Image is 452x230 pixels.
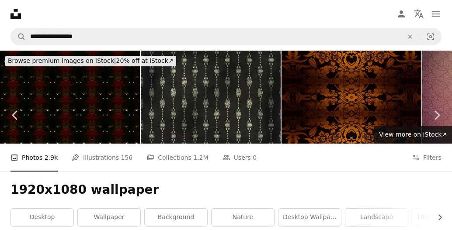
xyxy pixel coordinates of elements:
[11,28,26,45] button: Search Unsplash
[282,51,421,144] img: surface textures Gold abstract Pattern for Background,kaleidoscope Photo technique
[72,144,132,172] a: Illustrations 156
[8,57,116,64] span: Browse premium images on iStock |
[145,209,207,226] a: background
[393,5,410,23] a: Log in / Sign up
[146,144,208,172] a: Collections 1.2M
[223,144,257,172] a: Users 0
[253,153,257,162] span: 0
[8,57,174,64] span: 20% off at iStock ↗
[400,28,420,45] button: Clear
[10,182,442,198] h1: 1920x1080 wallpaper
[11,209,73,226] a: desktop
[374,126,452,144] a: View more on iStock↗
[141,51,281,144] img: Dark grunge background with a geometrical pattern 2
[10,28,442,45] form: Find visuals sitewide
[421,73,452,157] a: Next
[432,209,442,226] button: scroll list to the right
[412,144,442,172] button: Filters
[78,209,140,226] a: wallpaper
[410,5,428,23] button: Language
[278,209,341,226] a: desktop wallpaper
[345,209,408,226] a: landscape
[10,9,21,19] a: Home — Unsplash
[212,209,274,226] a: nature
[193,153,208,162] span: 1.2M
[379,131,447,138] span: View more on iStock ↗
[420,28,441,45] button: Visual search
[428,5,445,23] button: Menu
[121,153,133,162] span: 156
